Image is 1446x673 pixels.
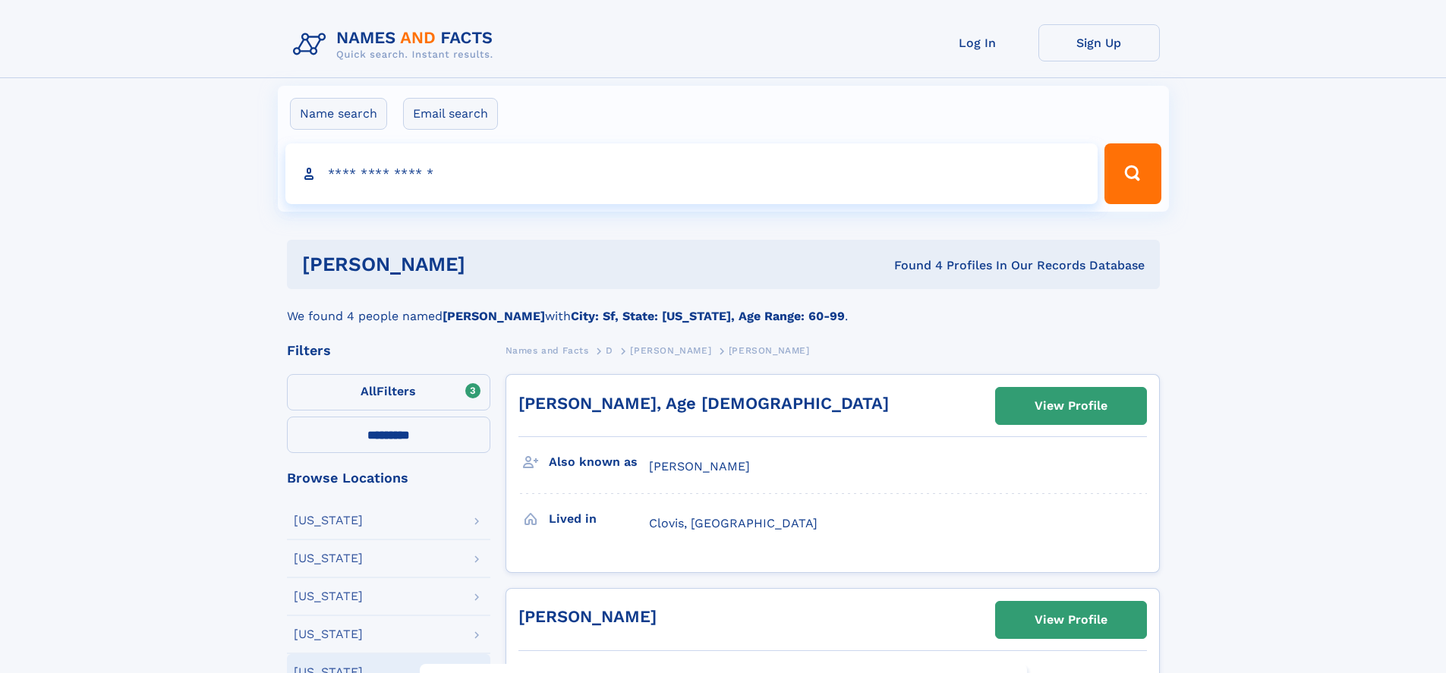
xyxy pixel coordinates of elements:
label: Filters [287,374,490,410]
a: Sign Up [1038,24,1160,61]
label: Name search [290,98,387,130]
b: [PERSON_NAME] [443,309,545,323]
span: [PERSON_NAME] [630,345,711,356]
h3: Lived in [549,506,649,532]
div: View Profile [1035,388,1107,423]
a: View Profile [996,388,1146,424]
span: [PERSON_NAME] [649,459,750,473]
a: Names and Facts [506,341,589,360]
a: Log In [917,24,1038,61]
div: [US_STATE] [294,590,363,602]
div: [US_STATE] [294,514,363,527]
a: [PERSON_NAME], Age [DEMOGRAPHIC_DATA] [518,394,889,413]
h3: Also known as [549,449,649,475]
b: City: Sf, State: [US_STATE], Age Range: 60-99 [571,309,845,323]
div: We found 4 people named with . [287,289,1160,325]
span: D [606,345,613,356]
span: All [361,384,376,398]
a: View Profile [996,602,1146,638]
span: Clovis, [GEOGRAPHIC_DATA] [649,516,818,530]
input: search input [285,143,1098,204]
label: Email search [403,98,498,130]
a: [PERSON_NAME] [518,607,657,626]
h1: [PERSON_NAME] [302,255,680,274]
div: [US_STATE] [294,628,363,640]
a: [PERSON_NAME] [630,341,711,360]
span: [PERSON_NAME] [729,345,810,356]
div: Filters [287,344,490,357]
img: Logo Names and Facts [287,24,506,65]
div: [US_STATE] [294,552,363,565]
div: Found 4 Profiles In Our Records Database [679,257,1145,274]
div: Browse Locations [287,471,490,485]
div: View Profile [1035,602,1107,637]
button: Search Button [1104,143,1161,204]
a: D [606,341,613,360]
